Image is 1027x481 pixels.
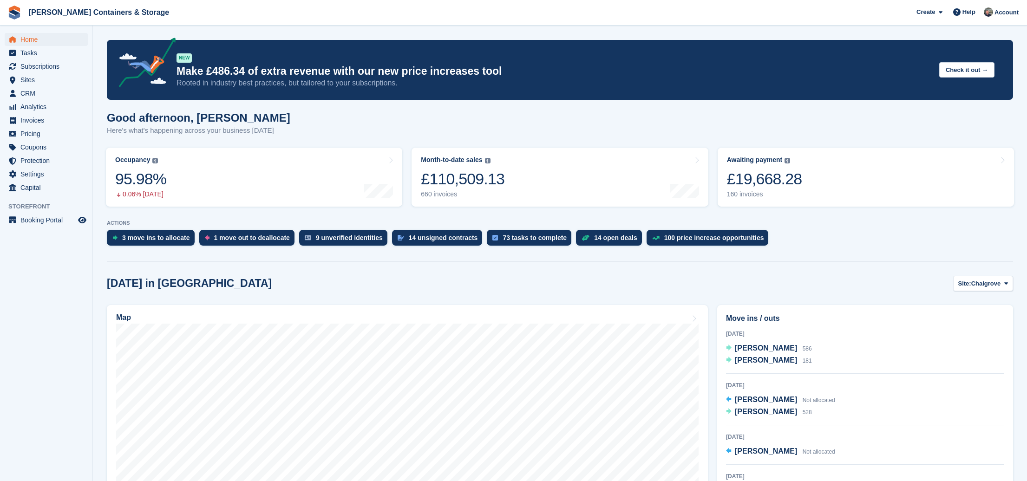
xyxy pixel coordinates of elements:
div: Occupancy [115,156,150,164]
img: price_increase_opportunities-93ffe204e8149a01c8c9dc8f82e8f89637d9d84a8eef4429ea346261dce0b2c0.svg [652,236,660,240]
a: menu [5,141,88,154]
a: [PERSON_NAME] Not allocated [726,446,835,458]
span: Site: [958,279,971,288]
p: Rooted in industry best practices, but tailored to your subscriptions. [177,78,932,88]
div: 9 unverified identities [316,234,383,241]
div: [DATE] [726,472,1004,481]
a: 1 move out to deallocate [199,230,299,250]
span: Invoices [20,114,76,127]
span: Protection [20,154,76,167]
img: move_ins_to_allocate_icon-fdf77a2bb77ea45bf5b3d319d69a93e2d87916cf1d5bf7949dd705db3b84f3ca.svg [112,235,118,240]
div: Month-to-date sales [421,156,482,164]
div: 14 open deals [594,234,637,241]
span: Not allocated [803,397,835,403]
div: Awaiting payment [727,156,783,164]
span: Account [994,8,1019,17]
div: 100 price increase opportunities [664,234,764,241]
span: 181 [803,357,812,364]
span: 528 [803,409,812,416]
img: move_outs_to_deallocate_icon-f764333ba52eb49d3ac5e1228854f67142a1ed5810a6f6cc68b1a99e826820c5.svg [205,235,209,240]
div: 160 invoices [727,190,802,198]
div: 660 invoices [421,190,504,198]
div: 1 move out to deallocate [214,234,290,241]
a: 3 move ins to allocate [107,230,199,250]
a: menu [5,154,88,167]
p: ACTIONS [107,220,1013,226]
img: icon-info-grey-7440780725fd019a000dd9b08b2336e03edf1995a4989e88bcd33f0948082b44.svg [152,158,158,163]
a: 73 tasks to complete [487,230,576,250]
span: Subscriptions [20,60,76,73]
span: Analytics [20,100,76,113]
span: Chalgrove [971,279,1001,288]
a: [PERSON_NAME] 181 [726,355,812,367]
span: Settings [20,168,76,181]
img: verify_identity-adf6edd0f0f0b5bbfe63781bf79b02c33cf7c696d77639b501bdc392416b5a36.svg [305,235,311,240]
span: Coupons [20,141,76,154]
span: Sites [20,73,76,86]
a: Preview store [77,214,88,226]
a: menu [5,181,88,194]
a: [PERSON_NAME] 586 [726,343,812,355]
a: menu [5,87,88,100]
div: 95.98% [115,169,166,188]
img: deal-1b604bf984904fb50ccaf53a9ad4b4a5d6e5aea283cecdc64d6e3604feb123c2.svg [582,234,589,241]
a: Awaiting payment £19,668.28 160 invoices [718,148,1014,207]
a: menu [5,33,88,46]
h2: Map [116,313,131,322]
a: [PERSON_NAME] Containers & Storage [25,5,173,20]
button: Check it out → [939,62,994,78]
a: menu [5,168,88,181]
span: CRM [20,87,76,100]
div: £19,668.28 [727,169,802,188]
p: Make £486.34 of extra revenue with our new price increases tool [177,65,932,78]
a: menu [5,73,88,86]
span: Not allocated [803,448,835,455]
a: menu [5,114,88,127]
div: [DATE] [726,330,1004,338]
div: £110,509.13 [421,169,504,188]
span: Booking Portal [20,214,76,227]
div: 73 tasks to complete [503,234,567,241]
a: menu [5,127,88,140]
a: menu [5,46,88,59]
a: menu [5,60,88,73]
span: Capital [20,181,76,194]
img: stora-icon-8386f47178a22dfd0bd8f6a31ec36ba5ce8667c1dd55bd0f319d3a0aa187defe.svg [7,6,21,19]
img: icon-info-grey-7440780725fd019a000dd9b08b2336e03edf1995a4989e88bcd33f0948082b44.svg [485,158,491,163]
a: 100 price increase opportunities [647,230,773,250]
span: [PERSON_NAME] [735,344,797,352]
a: 14 unsigned contracts [392,230,487,250]
img: task-75834270c22a3079a89374b754ae025e5fb1db73e45f91037f5363f120a921f8.svg [492,235,498,240]
a: Month-to-date sales £110,509.13 660 invoices [412,148,708,207]
span: Home [20,33,76,46]
span: [PERSON_NAME] [735,396,797,403]
a: 14 open deals [576,230,647,250]
h2: Move ins / outs [726,313,1004,324]
img: contract_signature_icon-13c848040528278c33f63329250d36e43548de30e8caae1d1a13099fd9432cc5.svg [398,235,404,240]
a: Occupancy 95.98% 0.06% [DATE] [106,148,402,207]
div: 14 unsigned contracts [409,234,478,241]
span: Create [916,7,935,17]
span: 586 [803,345,812,352]
span: Tasks [20,46,76,59]
a: [PERSON_NAME] 528 [726,406,812,418]
h2: [DATE] in [GEOGRAPHIC_DATA] [107,277,272,290]
span: [PERSON_NAME] [735,408,797,416]
img: Adam Greenhalgh [984,7,993,17]
span: [PERSON_NAME] [735,356,797,364]
a: menu [5,100,88,113]
img: icon-info-grey-7440780725fd019a000dd9b08b2336e03edf1995a4989e88bcd33f0948082b44.svg [785,158,790,163]
h1: Good afternoon, [PERSON_NAME] [107,111,290,124]
div: [DATE] [726,381,1004,390]
a: menu [5,214,88,227]
div: NEW [177,53,192,63]
span: Help [962,7,975,17]
span: Pricing [20,127,76,140]
span: Storefront [8,202,92,211]
a: 9 unverified identities [299,230,392,250]
button: Site: Chalgrove [953,276,1014,291]
p: Here's what's happening across your business [DATE] [107,125,290,136]
div: 0.06% [DATE] [115,190,166,198]
span: [PERSON_NAME] [735,447,797,455]
div: 3 move ins to allocate [122,234,190,241]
